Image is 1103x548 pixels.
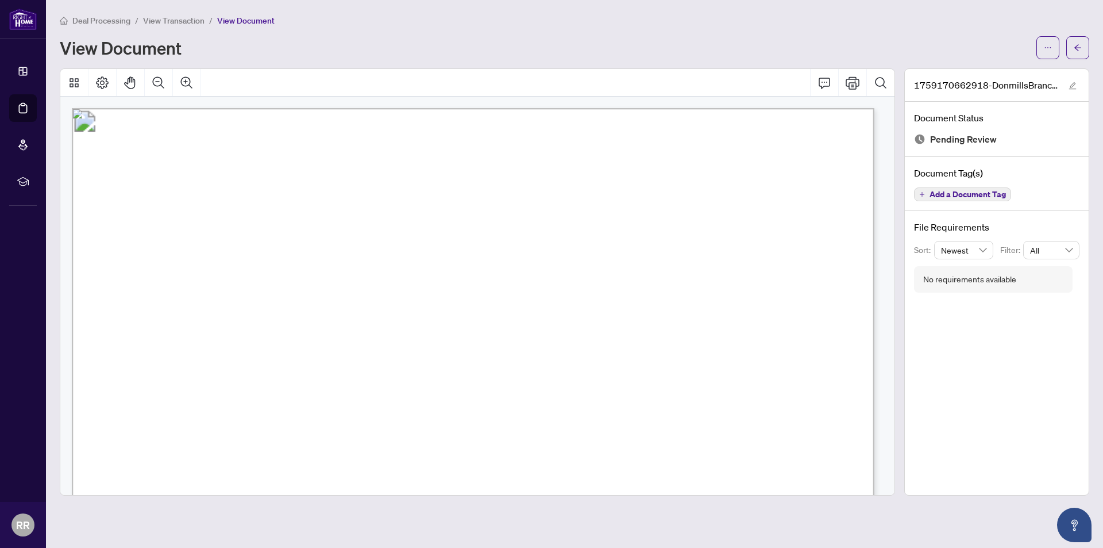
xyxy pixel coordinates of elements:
[919,191,925,197] span: plus
[1044,44,1052,52] span: ellipsis
[930,190,1006,198] span: Add a Document Tag
[60,17,68,25] span: home
[60,39,182,57] h1: View Document
[941,242,987,259] span: Newest
[930,132,997,147] span: Pending Review
[135,14,138,27] li: /
[914,220,1079,234] h4: File Requirements
[143,16,205,26] span: View Transaction
[914,111,1079,125] h4: Document Status
[1000,244,1023,256] p: Filter:
[914,244,934,256] p: Sort:
[72,16,130,26] span: Deal Processing
[1069,82,1077,90] span: edit
[1074,44,1082,52] span: arrow-left
[914,187,1011,201] button: Add a Document Tag
[16,517,30,533] span: RR
[209,14,213,27] li: /
[217,16,275,26] span: View Document
[1057,508,1092,542] button: Open asap
[914,166,1079,180] h4: Document Tag(s)
[914,78,1058,92] span: 1759170662918-DonmillsBranch20250929131016.pdf
[9,9,37,30] img: logo
[923,273,1016,286] div: No requirements available
[914,133,925,145] img: Document Status
[1030,242,1073,259] span: All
